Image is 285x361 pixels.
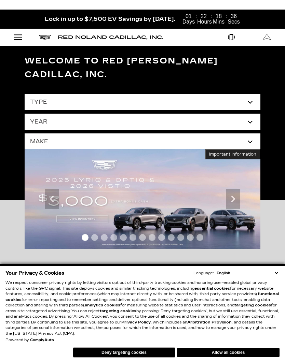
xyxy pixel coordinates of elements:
[139,234,146,241] span: Go to slide 7
[58,34,163,40] a: Red Noland Cadillac, Inc.
[195,14,197,19] span: :
[187,234,194,241] span: Go to slide 12
[226,189,240,209] div: Next
[214,29,249,46] a: Open Phone Modal
[121,320,151,324] a: Privacy Policy
[25,54,260,81] h3: Welcome to Red [PERSON_NAME] Cadillac, Inc.
[187,320,232,324] strong: Arbitration Provision
[30,338,54,342] a: ComplyAuto
[249,29,285,46] a: Open Get Directions Modal
[39,34,51,40] a: Cadillac logo
[158,234,165,241] span: Go to slide 9
[5,268,65,278] span: Your Privacy & Cookies
[25,149,260,248] img: 2509-September-FOM-2025-cta-bonus-cash
[197,14,210,19] span: 22
[82,234,89,241] span: Go to slide 1
[45,16,175,22] span: Lock in up to $7,500 EV Savings by [DATE].
[100,309,136,313] strong: targeting cookies
[215,270,280,276] select: Language Select
[25,114,260,130] select: Filter by year
[85,303,120,307] strong: analytics cookies
[101,234,108,241] span: Go to slide 3
[227,14,240,19] span: 36
[91,234,98,241] span: Go to slide 2
[5,338,54,342] div: Powered by
[209,151,256,157] span: Important Information
[227,19,240,25] span: Secs
[73,347,175,358] button: Deny targeting cookies
[225,14,227,19] span: :
[120,234,127,241] span: Go to slide 5
[110,234,117,241] span: Go to slide 4
[194,286,230,291] strong: essential cookies
[5,292,279,302] strong: functional cookies
[182,19,195,25] span: Days
[39,35,51,40] img: Cadillac logo
[196,234,203,241] span: Go to slide 13
[168,234,175,241] span: Go to slide 10
[212,19,225,25] span: Mins
[234,303,271,307] strong: targeting cookies
[273,13,282,21] a: Close
[182,14,195,19] span: 01
[130,234,136,241] span: Go to slide 6
[25,133,260,150] select: Filter by make
[177,234,184,241] span: Go to slide 11
[25,94,260,110] select: Filter by type
[45,189,59,209] div: Previous
[149,234,155,241] span: Go to slide 8
[205,149,260,159] button: Important Information
[212,14,225,19] span: 18
[5,280,280,336] p: We respect consumer privacy rights by letting visitors opt out of third-party tracking cookies an...
[197,19,210,25] span: Hours
[193,271,214,275] div: Language:
[210,14,212,19] span: :
[177,348,280,357] button: Allow all cookies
